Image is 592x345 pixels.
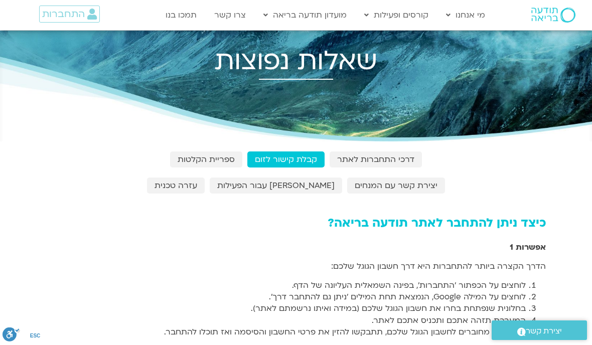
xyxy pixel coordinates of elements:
li: המערכת תזהה אתכם ותכניס אתכם לאתר. [46,315,526,326]
h2: כיצד ניתן להתחבר לאתר תודעה בריאה? [46,216,546,230]
span: עזרה טכנית [155,181,197,190]
span: יצירת קשר [526,324,562,338]
li: לוחצים על הכפתור 'התחברות', בפינה השמאלית העליונה של הדף. [46,280,526,291]
a: ספריית הקלטות [170,151,242,167]
a: עזרה טכנית [147,178,205,194]
a: [PERSON_NAME] עבור הפעילות [210,178,342,194]
a: מי אנחנו [441,6,490,25]
p: הדרך הקצרה ביותר להתחברות היא דרך חשבון הגוגל שלכם: [46,261,546,272]
a: יצירת קשר עם המנחים [347,178,445,194]
span: התחברות [42,9,85,20]
li: בחלונית שנפתחת בחרו את חשבון הגוגל שלכם (במידה ואיתו נרשמתם לאתר). [46,303,526,314]
a: תמכו בנו [161,6,202,25]
span: קבלת קישור לזום [255,155,317,164]
a: קבלת קישור לזום [247,151,325,167]
span: [PERSON_NAME] עבור הפעילות [217,181,335,190]
li: אם אינכם מחוברים לחשבון הגוגל שלכם, תתבקשו להזין את פרטי החשבון והסיסמה ואז תוכלו להתחבר. [46,326,526,338]
a: צרו קשר [209,6,251,25]
a: דרכי התחברות לאתר [330,151,422,167]
span: יצירת קשר עם המנחים [355,181,437,190]
li: לוחצים על המילה Google, הנמצאת תחת המילים 'ניתן גם להתחבר דרך'. [46,291,526,303]
a: יצירת קשר [492,320,587,340]
strong: אפשרות 1 [510,242,546,253]
a: קורסים ופעילות [359,6,433,25]
span: ספריית הקלטות [178,155,235,164]
a: התחברות [39,6,100,23]
span: דרכי התחברות לאתר [337,155,414,164]
h1: שאלות נפוצות​ [15,46,577,76]
img: תודעה בריאה [531,8,575,23]
a: מועדון תודעה בריאה [258,6,352,25]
